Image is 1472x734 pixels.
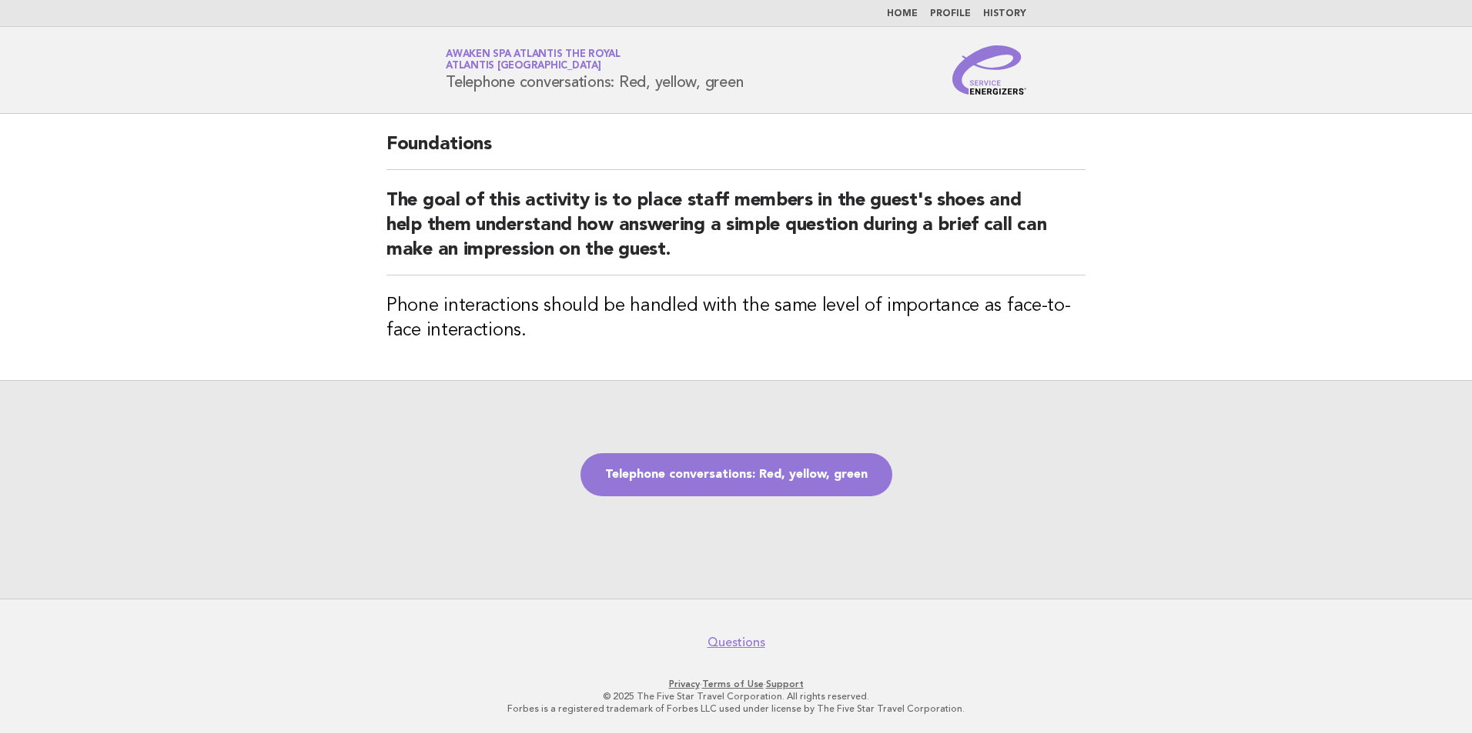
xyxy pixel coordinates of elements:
[265,702,1207,715] p: Forbes is a registered trademark of Forbes LLC used under license by The Five Star Travel Corpora...
[386,294,1086,343] h3: Phone interactions should be handled with the same level of importance as face-to-face interactions.
[446,50,743,90] h1: Telephone conversations: Red, yellow, green
[766,679,804,689] a: Support
[983,9,1026,18] a: History
[446,49,621,71] a: Awaken SPA Atlantis the RoyalAtlantis [GEOGRAPHIC_DATA]
[265,690,1207,702] p: © 2025 The Five Star Travel Corporation. All rights reserved.
[446,62,601,72] span: Atlantis [GEOGRAPHIC_DATA]
[265,678,1207,690] p: · ·
[669,679,700,689] a: Privacy
[386,132,1086,170] h2: Foundations
[952,45,1026,95] img: Service Energizers
[887,9,918,18] a: Home
[930,9,971,18] a: Profile
[580,453,892,496] a: Telephone conversations: Red, yellow, green
[702,679,764,689] a: Terms of Use
[708,635,765,650] a: Questions
[386,189,1086,275] h2: The goal of this activity is to place staff members in the guest's shoes and help them understand...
